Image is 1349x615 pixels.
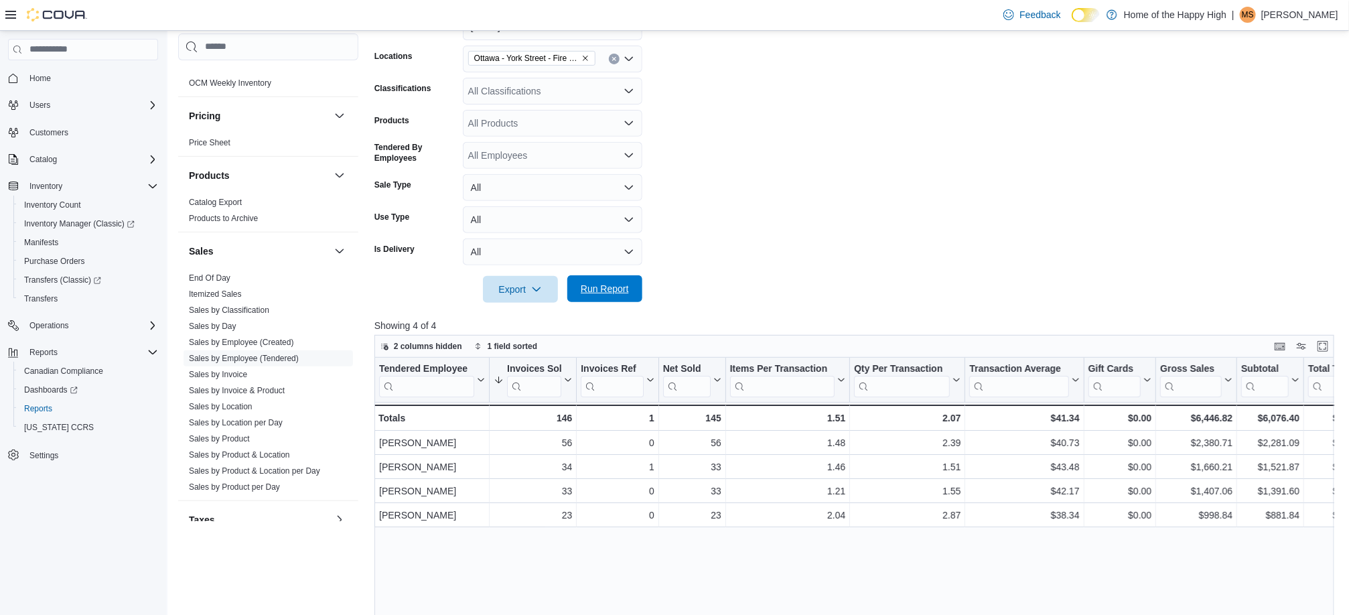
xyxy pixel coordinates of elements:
[13,289,163,308] button: Transfers
[624,118,634,129] button: Open list of options
[379,459,485,475] div: [PERSON_NAME]
[1088,362,1141,375] div: Gift Cards
[3,96,163,115] button: Users
[1261,7,1338,23] p: [PERSON_NAME]
[1241,410,1299,426] div: $6,076.40
[189,450,290,460] a: Sales by Product & Location
[1160,362,1222,397] div: Gross Sales
[8,63,158,500] nav: Complex example
[24,70,158,86] span: Home
[379,362,485,397] button: Tendered Employee
[379,483,485,499] div: [PERSON_NAME]
[189,417,283,428] span: Sales by Location per Day
[1160,459,1232,475] div: $1,660.21
[969,435,1079,451] div: $40.73
[189,289,242,299] span: Itemized Sales
[19,272,106,288] a: Transfers (Classic)
[624,54,634,64] button: Open list of options
[189,482,280,492] a: Sales by Product per Day
[854,362,961,397] button: Qty Per Transaction
[24,256,85,267] span: Purchase Orders
[189,370,247,379] a: Sales by Invoice
[189,198,242,207] a: Catalog Export
[1241,362,1289,375] div: Subtotal
[24,344,63,360] button: Reports
[507,362,561,375] div: Invoices Sold
[24,178,68,194] button: Inventory
[13,233,163,252] button: Manifests
[379,362,474,375] div: Tendered Employee
[189,369,247,380] span: Sales by Invoice
[19,382,158,398] span: Dashboards
[854,459,961,475] div: 1.51
[3,150,163,169] button: Catalog
[19,197,158,213] span: Inventory Count
[463,174,642,201] button: All
[24,318,158,334] span: Operations
[581,362,643,397] div: Invoices Ref
[29,181,62,192] span: Inventory
[24,151,62,167] button: Catalog
[581,507,654,523] div: 0
[13,399,163,418] button: Reports
[24,124,158,141] span: Customers
[662,362,710,375] div: Net Sold
[1240,7,1256,23] div: Matthew Sheculski
[374,115,409,126] label: Products
[332,512,348,528] button: Taxes
[19,382,83,398] a: Dashboards
[13,271,163,289] a: Transfers (Classic)
[378,410,485,426] div: Totals
[24,385,78,395] span: Dashboards
[189,466,320,476] a: Sales by Product & Location per Day
[29,127,68,138] span: Customers
[19,216,158,232] span: Inventory Manager (Classic)
[24,318,74,334] button: Operations
[581,54,589,62] button: Remove Ottawa - York Street - Fire & Flower from selection in this group
[474,52,579,65] span: Ottawa - York Street - Fire & Flower
[189,513,215,527] h3: Taxes
[1241,459,1299,475] div: $1,521.87
[1241,483,1299,499] div: $1,391.60
[189,402,253,411] a: Sales by Location
[379,362,474,397] div: Tendered Employee
[189,138,230,147] a: Price Sheet
[1072,22,1072,23] span: Dark Mode
[662,362,721,397] button: Net Sold
[374,142,457,163] label: Tendered By Employees
[19,234,158,251] span: Manifests
[854,483,961,499] div: 1.55
[3,343,163,362] button: Reports
[189,337,294,348] span: Sales by Employee (Created)
[189,305,269,316] span: Sales by Classification
[13,381,163,399] a: Dashboards
[379,435,485,451] div: [PERSON_NAME]
[3,316,163,335] button: Operations
[1241,362,1299,397] button: Subtotal
[19,363,109,379] a: Canadian Compliance
[189,322,236,331] a: Sales by Day
[730,483,846,499] div: 1.21
[374,212,409,222] label: Use Type
[374,180,411,190] label: Sale Type
[1241,435,1299,451] div: $2,281.09
[3,123,163,142] button: Customers
[24,218,135,229] span: Inventory Manager (Classic)
[189,197,242,208] span: Catalog Export
[494,483,572,499] div: 33
[969,362,1079,397] button: Transaction Average
[189,338,294,347] a: Sales by Employee (Created)
[374,51,413,62] label: Locations
[189,245,329,258] button: Sales
[729,362,835,375] div: Items Per Transaction
[1160,435,1232,451] div: $2,380.71
[1315,338,1331,354] button: Enter fullscreen
[24,151,158,167] span: Catalog
[189,433,250,444] span: Sales by Product
[19,234,64,251] a: Manifests
[178,135,358,156] div: Pricing
[494,410,572,426] div: 146
[24,178,158,194] span: Inventory
[969,362,1068,375] div: Transaction Average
